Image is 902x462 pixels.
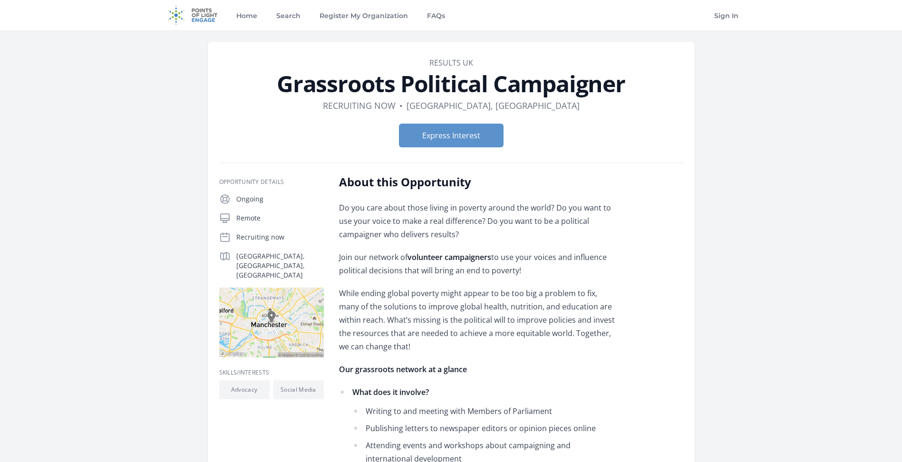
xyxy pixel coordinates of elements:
li: Publishing letters to newspaper editors or opinion pieces online [352,422,617,435]
h2: About this Opportunity [339,174,617,190]
strong: Our grassroots network at a glance [339,364,467,375]
li: Advocacy [219,380,270,399]
img: Map [219,288,324,357]
p: Remote [236,213,324,223]
li: Social Media [273,380,324,399]
strong: volunteer campaigners [407,252,491,262]
h3: Opportunity Details [219,178,324,186]
button: Express Interest [399,124,504,147]
h1: Grassroots Political Campaigner [219,72,683,95]
dd: [GEOGRAPHIC_DATA], [GEOGRAPHIC_DATA] [407,99,580,112]
p: [GEOGRAPHIC_DATA], [GEOGRAPHIC_DATA], [GEOGRAPHIC_DATA] [236,251,324,280]
dd: Recruiting now [323,99,396,112]
p: Ongoing [236,194,324,204]
p: Recruiting now [236,232,324,242]
a: RESULTS UK [429,58,473,68]
h3: Skills/Interests [219,369,324,376]
div: • [399,99,403,112]
p: Join our network of to use your voices and influence political decisions that will bring an end t... [339,250,617,277]
strong: What does it involve? [352,387,429,397]
li: Writing to and meeting with Members of Parliament [352,404,617,418]
p: Do you care about those living in poverty around the world? Do you want to use your voice to make... [339,201,617,241]
p: While ending global poverty might appear to be too big a problem to fix, many of the solutions to... [339,287,617,353]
